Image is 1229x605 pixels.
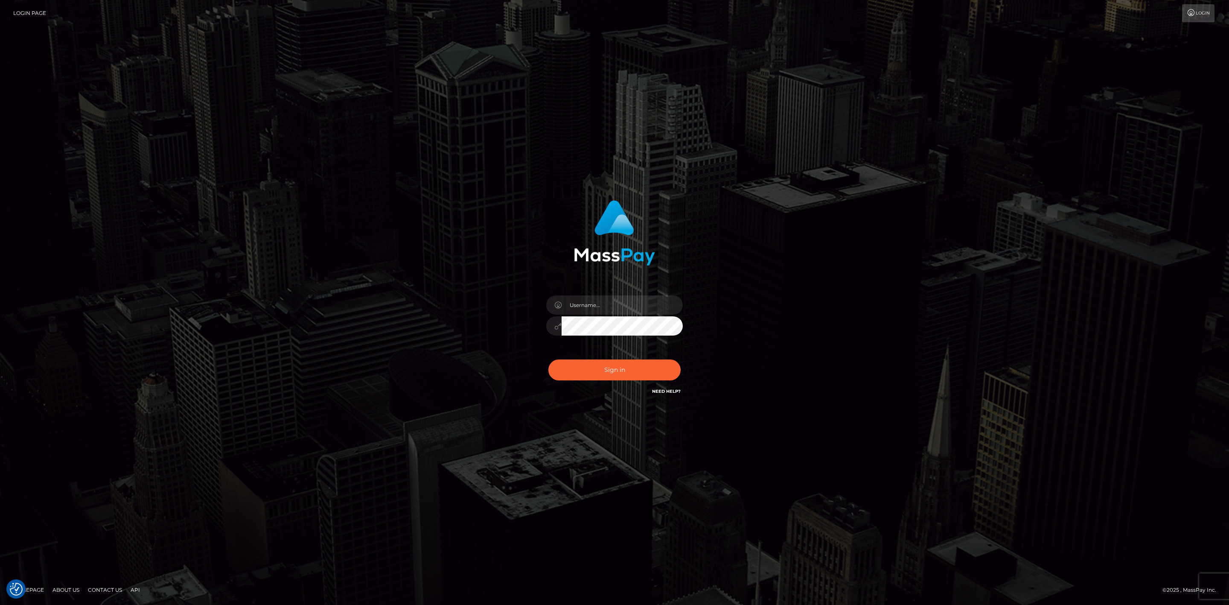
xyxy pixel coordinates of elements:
[10,583,23,596] button: Consent Preferences
[562,295,683,315] input: Username...
[10,583,23,596] img: Revisit consent button
[84,583,125,596] a: Contact Us
[9,583,47,596] a: Homepage
[49,583,83,596] a: About Us
[13,4,46,22] a: Login Page
[548,359,681,380] button: Sign in
[652,389,681,394] a: Need Help?
[1182,4,1214,22] a: Login
[1162,585,1223,595] div: © 2025 , MassPay Inc.
[574,200,655,266] img: MassPay Login
[127,583,143,596] a: API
